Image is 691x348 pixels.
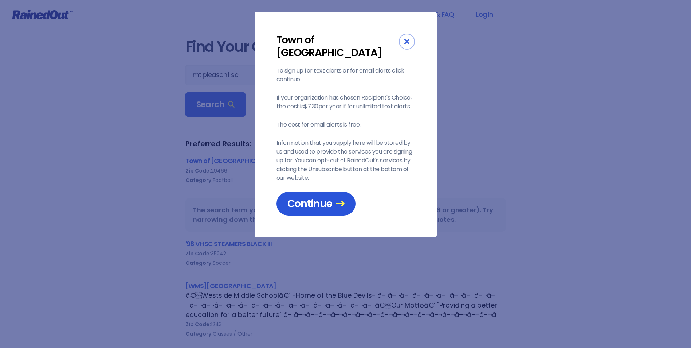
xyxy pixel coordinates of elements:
[276,93,415,111] p: If your organization has chosen Recipient's Choice, the cost is $7.30 per year if for unlimited t...
[276,139,415,182] p: Information that you supply here will be stored by us and used to provide the services you are si...
[276,66,415,84] p: To sign up for text alerts or for email alerts click continue.
[399,34,415,50] div: Close
[287,197,345,210] span: Continue
[276,34,399,59] div: Town of [GEOGRAPHIC_DATA]
[276,120,415,129] p: The cost for email alerts is free.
